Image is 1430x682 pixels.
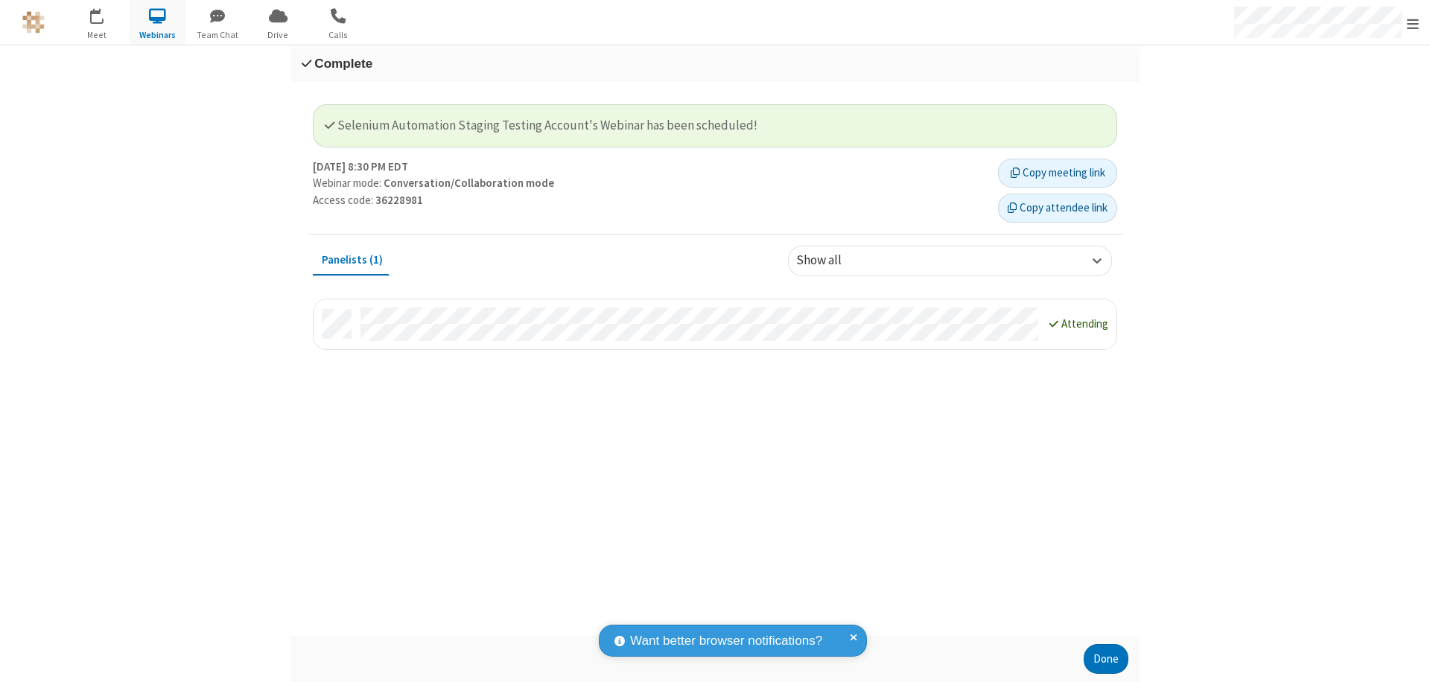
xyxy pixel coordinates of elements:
strong: 36228981 [375,193,423,207]
button: Panelists (1) [313,246,392,274]
span: Attending [1061,316,1108,331]
button: Done [1084,644,1128,674]
h3: Complete [302,57,1128,71]
p: Access code: [313,192,987,209]
p: Webinar mode: [313,175,987,192]
strong: [DATE] 8:30 PM EDT [313,159,408,176]
span: Want better browser notifications? [630,631,822,651]
span: Drive [250,28,306,42]
div: Show all [796,252,867,271]
span: Team Chat [190,28,246,42]
button: Copy attendee link [998,194,1117,223]
div: 6 [101,8,110,19]
span: Meet [69,28,125,42]
span: Webinars [130,28,185,42]
button: Copy meeting link [998,159,1117,188]
span: Selenium Automation Staging Testing Account's Webinar has been scheduled! [325,117,757,133]
img: QA Selenium DO NOT DELETE OR CHANGE [22,11,45,34]
strong: Conversation/Collaboration mode [384,176,554,190]
span: Calls [311,28,366,42]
